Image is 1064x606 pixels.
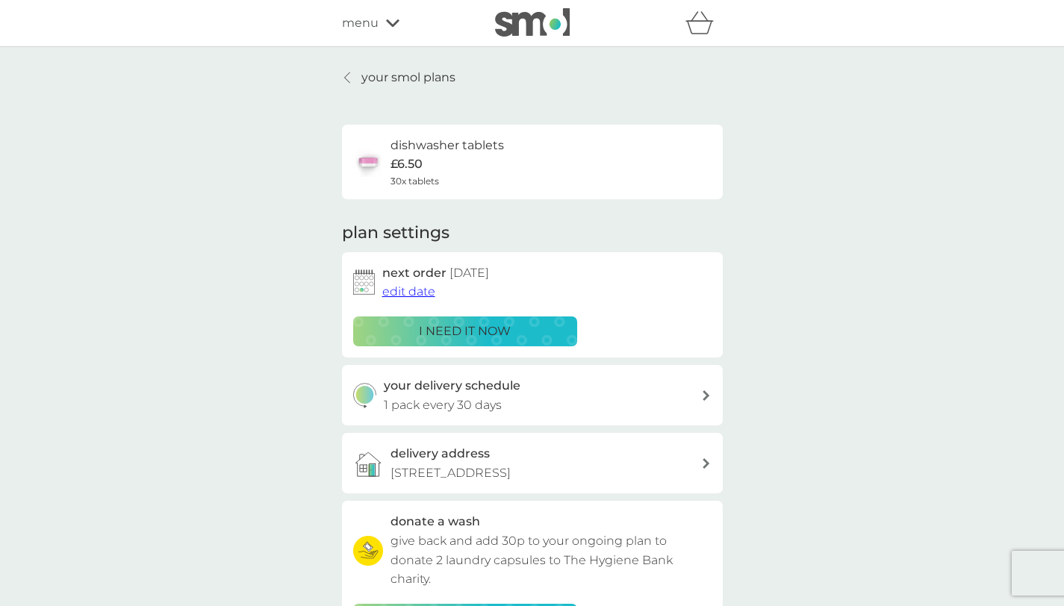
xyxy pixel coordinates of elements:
h3: your delivery schedule [384,376,520,396]
span: [DATE] [449,266,489,280]
span: edit date [382,284,435,299]
p: [STREET_ADDRESS] [391,463,511,483]
p: £6.50 [391,154,423,174]
p: 1 pack every 30 days [384,396,502,415]
img: dishwasher tablets [353,147,383,177]
p: give back and add 30p to your ongoing plan to donate 2 laundry capsules to The Hygiene Bank charity. [391,531,712,589]
a: delivery address[STREET_ADDRESS] [342,433,723,493]
p: your smol plans [361,68,455,87]
img: smol [495,8,570,37]
h2: plan settings [342,222,449,245]
h3: donate a wash [391,512,480,531]
div: basket [685,8,723,38]
a: your smol plans [342,68,455,87]
button: edit date [382,282,435,302]
p: i need it now [419,322,511,341]
span: menu [342,13,379,33]
h3: delivery address [391,444,490,463]
h2: next order [382,263,489,283]
button: your delivery schedule1 pack every 30 days [342,365,723,425]
span: 30x tablets [391,174,439,188]
button: i need it now [353,316,577,346]
h6: dishwasher tablets [391,136,504,155]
